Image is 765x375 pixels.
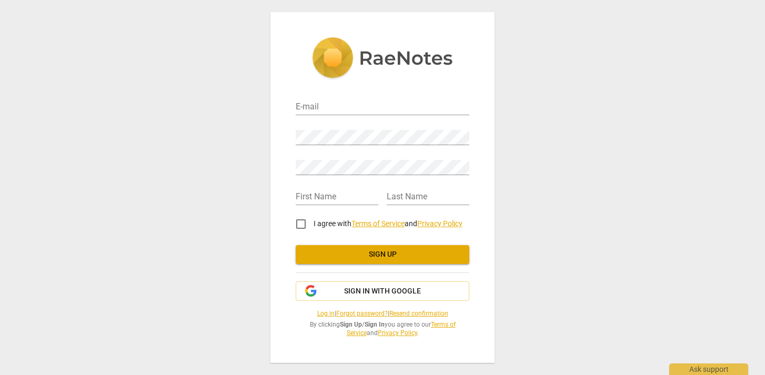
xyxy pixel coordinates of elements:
a: Privacy Policy [417,219,462,228]
div: Ask support [669,363,748,375]
a: Resend confirmation [389,310,448,317]
a: Log in [317,310,335,317]
a: Terms of Service [347,321,456,337]
span: By clicking / you agree to our and . [296,320,469,338]
a: Terms of Service [351,219,405,228]
a: Forgot password? [336,310,388,317]
span: Sign up [304,249,461,260]
b: Sign Up [340,321,362,328]
span: I agree with and [314,219,462,228]
span: | | [296,309,469,318]
b: Sign In [365,321,385,328]
a: Privacy Policy [378,329,417,337]
span: Sign in with Google [344,286,421,297]
button: Sign up [296,245,469,264]
button: Sign in with Google [296,281,469,301]
img: 5ac2273c67554f335776073100b6d88f.svg [312,37,453,80]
